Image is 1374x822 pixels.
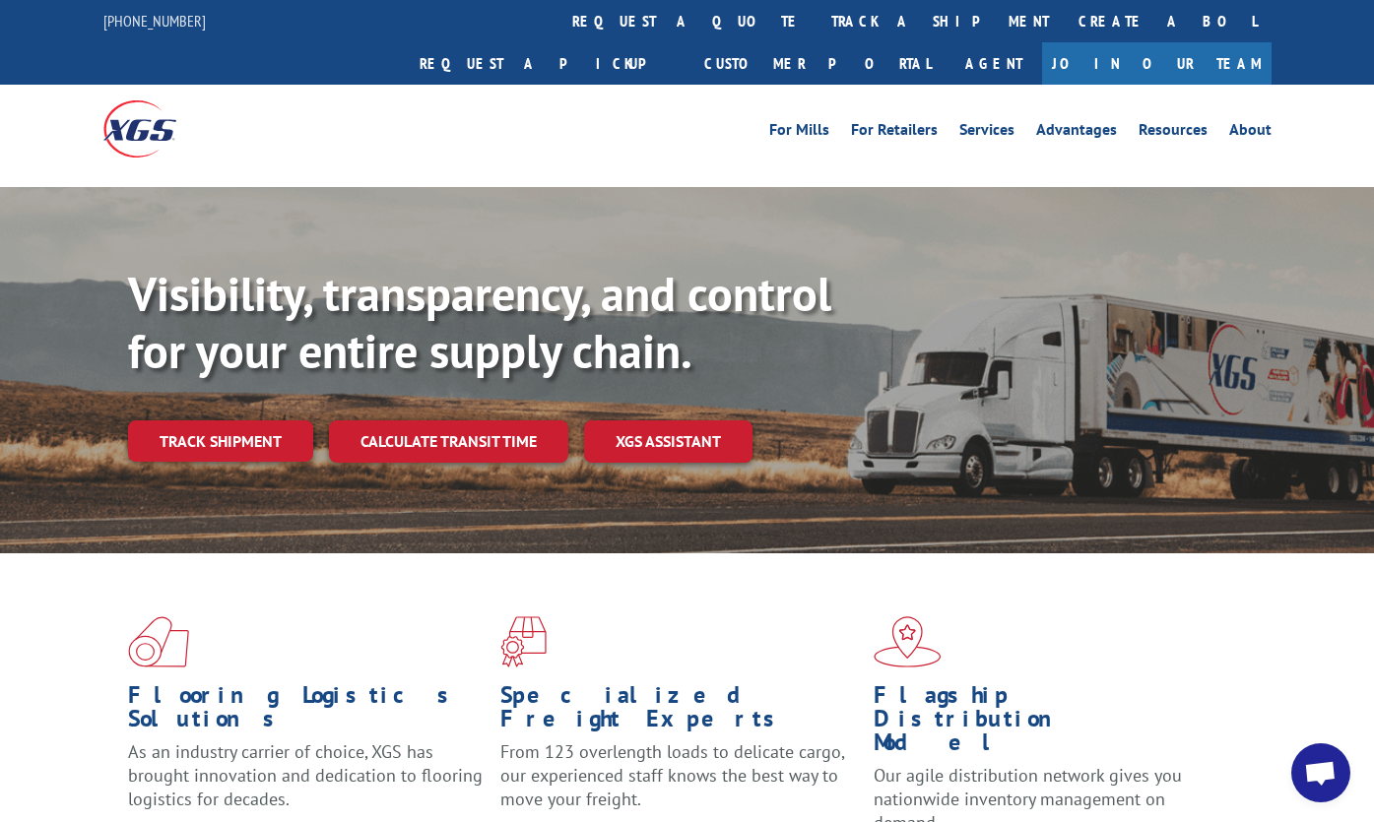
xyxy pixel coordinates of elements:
a: Resources [1139,122,1208,144]
img: xgs-icon-total-supply-chain-intelligence-red [128,616,189,667]
a: Advantages [1036,122,1117,144]
a: Join Our Team [1042,42,1272,85]
img: xgs-icon-focused-on-flooring-red [500,616,547,667]
img: xgs-icon-flagship-distribution-model-red [874,616,942,667]
a: Agent [946,42,1042,85]
a: For Mills [769,122,829,144]
a: For Retailers [851,122,938,144]
a: About [1229,122,1272,144]
a: Calculate transit time [329,420,568,463]
a: Open chat [1291,743,1350,802]
a: XGS ASSISTANT [584,420,752,463]
a: Request a pickup [405,42,689,85]
a: Customer Portal [689,42,946,85]
a: Services [959,122,1014,144]
a: [PHONE_NUMBER] [103,11,206,31]
a: Track shipment [128,420,313,462]
span: As an industry carrier of choice, XGS has brought innovation and dedication to flooring logistics... [128,740,483,810]
h1: Flooring Logistics Solutions [128,683,486,740]
h1: Specialized Freight Experts [500,683,858,740]
h1: Flagship Distribution Model [874,683,1231,764]
b: Visibility, transparency, and control for your entire supply chain. [128,263,831,381]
